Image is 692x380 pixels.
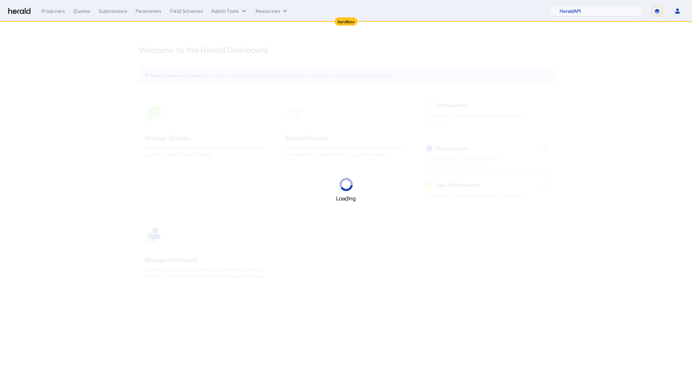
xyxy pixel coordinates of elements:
button: internal dropdown menu [211,8,247,15]
div: Producers [41,8,65,15]
button: Resources dropdown menu [256,8,288,15]
div: Field Schemas [170,8,203,15]
img: Herald Logo [8,8,30,15]
div: Parameters [136,8,162,15]
div: Submissions [99,8,127,15]
div: Sandbox [335,17,357,26]
div: Quotes [73,8,90,15]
